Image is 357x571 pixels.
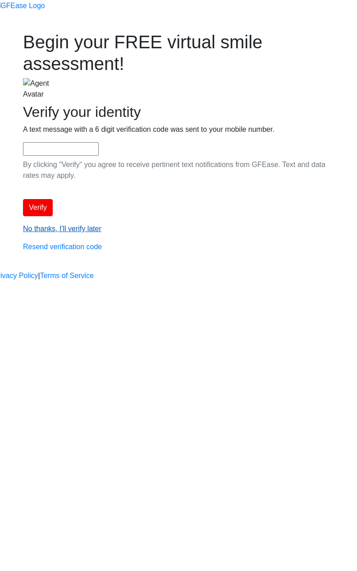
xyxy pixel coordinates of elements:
img: Agent Avatar [23,78,64,100]
a: Resend verification code [23,243,102,251]
p: A text message with a 6 digit verification code was sent to your mobile number. [23,124,334,135]
h1: Begin your FREE virtual smile assessment! [23,31,334,74]
button: Verify [23,199,53,216]
a: Terms of Service [40,270,94,281]
a: | [38,270,40,281]
p: By clicking "Verify" you agree to receive pertinent text notifications from GFEase. Text and data... [23,159,334,181]
a: No thanks, I'll verify later [23,225,101,232]
h2: Verify your identity [23,103,334,121]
